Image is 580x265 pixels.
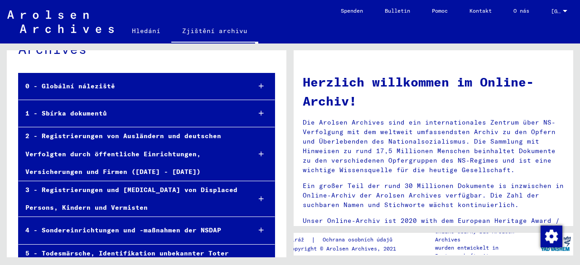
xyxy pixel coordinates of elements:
[25,226,221,234] font: 4 - Sondereinrichtungen und -maßnahmen der NSDAP
[341,7,363,14] font: Spenden
[539,232,573,255] img: yv_logo.png
[288,245,396,252] font: Copyright © Arolsen Archives, 2021
[303,118,556,174] font: Die Arolsen Archives sind ein internationales Zentrum über NS-Verfolgung mit dem weltweit umfasse...
[435,244,498,259] font: wurden entwickelt in Partnerschaft mit
[303,182,564,209] font: Ein großer Teil der rund 30 Millionen Dokumente is inzwischen in Online-Archiv der Arolsen Archiv...
[540,225,562,247] div: Změna kondice
[469,7,492,14] font: Kontakt
[121,20,171,42] a: Hledání
[385,7,410,14] font: Bulletin
[541,226,562,247] img: Změna kondice
[132,27,160,35] font: Hledání
[182,27,247,35] font: Zjištění archivu
[288,236,304,243] font: Tiráž
[25,82,115,90] font: 0 - Globální náleziště
[323,236,392,243] font: Ochrana osobních údajů
[25,186,237,212] font: 3 - Registrierungen und [MEDICAL_DATA] von Displaced Persons, Kindern und Vermisten
[303,217,560,253] font: Unser Online-Archiv ist 2020 with dem European Heritage Award / Europa Nostra Award 2020 ausgezei...
[303,74,534,109] font: Herzlich willkommen im Online-Archiv!
[432,7,448,14] font: Pomoc
[513,7,529,14] font: O nás
[288,235,311,245] a: Tiráž
[171,20,258,43] a: Zjištění archivu
[25,109,107,117] font: 1 - Sbírka dokumentů
[311,236,315,244] font: |
[25,132,221,175] font: 2 - Registrierungen von Ausländern und deutschen Verfolgten durch öffentliche Einrichtungen, Vers...
[315,235,403,245] a: Ochrana osobních údajů
[7,10,114,33] img: Arolsen_neg.svg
